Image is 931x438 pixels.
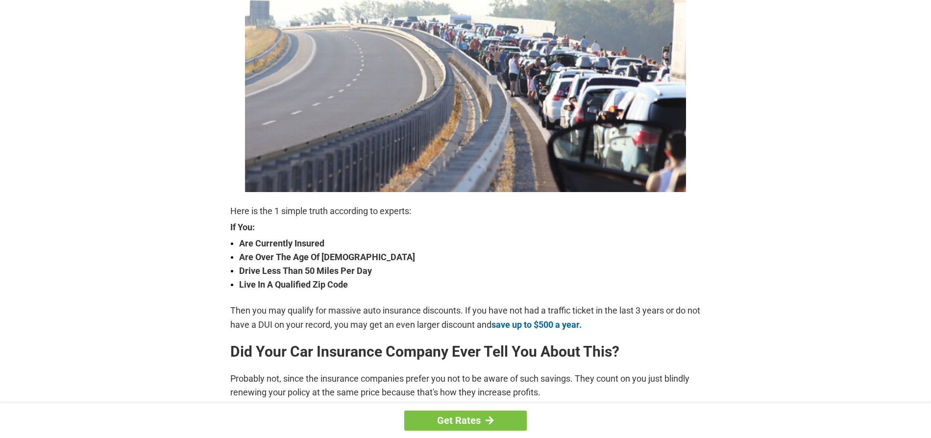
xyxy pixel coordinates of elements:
strong: Live In A Qualified Zip Code [239,278,701,292]
strong: If You: [230,223,701,232]
a: Get Rates [404,411,527,431]
p: Here is the 1 simple truth according to experts: [230,204,701,218]
a: save up to $500 a year. [491,319,582,330]
p: Then you may qualify for massive auto insurance discounts. If you have not had a traffic ticket i... [230,304,701,331]
h2: Did Your Car Insurance Company Ever Tell You About This? [230,344,701,360]
strong: Drive Less Than 50 Miles Per Day [239,264,701,278]
p: Probably not, since the insurance companies prefer you not to be aware of such savings. They coun... [230,372,701,399]
strong: Are Currently Insured [239,237,701,250]
strong: Are Over The Age Of [DEMOGRAPHIC_DATA] [239,250,701,264]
